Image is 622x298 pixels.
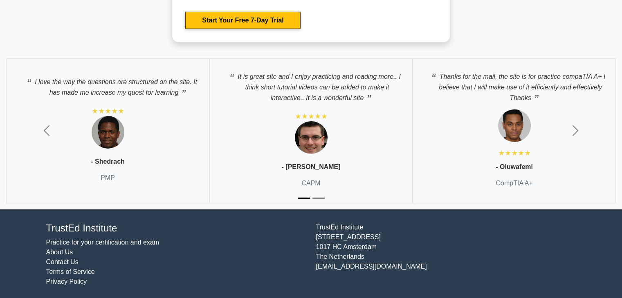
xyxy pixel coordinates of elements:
button: Slide 1 [298,193,310,203]
p: It is great site and I enjoy practicing and reading more.. I think short tutorial videos can be a... [218,67,404,103]
a: Practice for your certification and exam [46,239,159,246]
a: Terms of Service [46,268,95,275]
div: ★★★★★ [498,148,531,158]
button: Slide 2 [312,193,325,203]
div: ★★★★★ [92,106,124,116]
p: - [PERSON_NAME] [281,162,340,172]
img: Testimonial 1 [295,121,328,154]
p: CompTIA A+ [496,178,532,188]
p: I love the way the questions are structured on the site. It has made me increase my quest for lea... [15,72,201,98]
a: Contact Us [46,258,79,265]
img: Testimonial 1 [92,116,124,149]
a: Start Your Free 7-Day Trial [185,12,300,29]
img: Testimonial 1 [498,109,531,142]
a: Privacy Policy [46,278,87,285]
h4: TrustEd Institute [46,222,306,234]
p: - Shedrach [91,157,125,167]
p: PMP [101,173,115,183]
div: ★★★★★ [295,111,328,121]
a: About Us [46,249,73,256]
p: - Oluwafemi [496,162,533,172]
div: TrustEd Institute [STREET_ADDRESS] 1017 HC Amsterdam The Netherlands [EMAIL_ADDRESS][DOMAIN_NAME] [311,222,581,287]
p: CAPM [301,178,320,188]
p: Thanks for the mail, the site is for practice compaTIA A+ I believe that I will make use of it ef... [421,67,607,103]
